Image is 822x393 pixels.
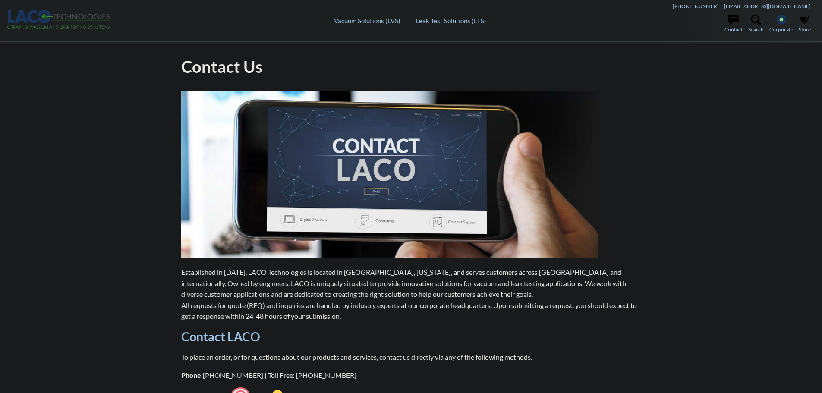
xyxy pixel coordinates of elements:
a: Contact [724,15,743,34]
span: Corporate [769,25,793,34]
a: Leak Test Solutions (LTS) [416,17,486,25]
p: To place an order, or for questions about our products and services, contact us directly via any ... [181,352,641,363]
strong: Contact LACO [181,329,260,344]
img: ContactUs.jpg [181,91,598,258]
a: [PHONE_NUMBER] [673,3,719,9]
h1: Contact Us [181,56,641,77]
strong: Phone: [181,371,203,379]
a: Vacuum Solutions (LVS) [334,17,400,25]
p: [PHONE_NUMBER] | Toll Free: [PHONE_NUMBER] [181,370,641,381]
a: Store [799,15,811,34]
p: Established in [DATE], LACO Technologies is located in [GEOGRAPHIC_DATA], [US_STATE], and serves ... [181,267,641,322]
a: Search [748,15,764,34]
a: [EMAIL_ADDRESS][DOMAIN_NAME] [724,3,811,9]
